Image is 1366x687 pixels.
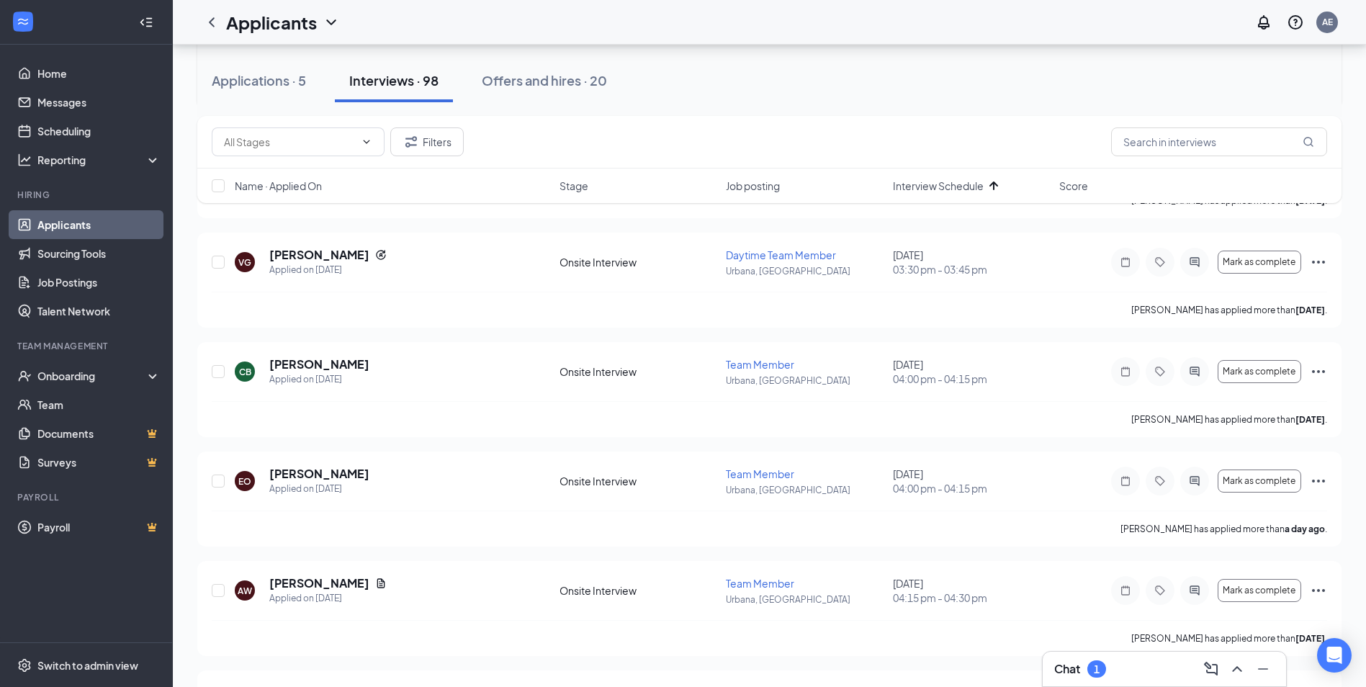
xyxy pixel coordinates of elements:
[1223,367,1295,377] span: Mark as complete
[37,658,138,673] div: Switch to admin view
[560,179,588,193] span: Stage
[238,475,251,488] div: EO
[269,591,387,606] div: Applied on [DATE]
[37,153,161,167] div: Reporting
[560,364,717,379] div: Onsite Interview
[1131,632,1327,645] p: [PERSON_NAME] has applied more than .
[726,265,884,277] p: Urbana, [GEOGRAPHIC_DATA]
[37,88,161,117] a: Messages
[1094,663,1100,675] div: 1
[323,14,340,31] svg: ChevronDown
[1228,660,1246,678] svg: ChevronUp
[1295,305,1325,315] b: [DATE]
[1285,524,1325,534] b: a day ago
[37,239,161,268] a: Sourcing Tools
[37,210,161,239] a: Applicants
[1186,366,1203,377] svg: ActiveChat
[1120,523,1327,535] p: [PERSON_NAME] has applied more than .
[269,263,387,277] div: Applied on [DATE]
[212,71,306,89] div: Applications · 5
[1317,638,1352,673] div: Open Intercom Messenger
[1310,582,1327,599] svg: Ellipses
[1223,585,1295,596] span: Mark as complete
[1252,657,1275,681] button: Minimize
[726,248,836,261] span: Daytime Team Member
[1054,661,1080,677] h3: Chat
[1151,256,1169,268] svg: Tag
[1151,475,1169,487] svg: Tag
[349,71,439,89] div: Interviews · 98
[37,59,161,88] a: Home
[1223,476,1295,486] span: Mark as complete
[226,10,317,35] h1: Applicants
[1295,414,1325,425] b: [DATE]
[1151,366,1169,377] svg: Tag
[482,71,607,89] div: Offers and hires · 20
[1151,585,1169,596] svg: Tag
[1131,304,1327,316] p: [PERSON_NAME] has applied more than .
[403,133,420,151] svg: Filter
[238,256,251,269] div: VG
[726,467,794,480] span: Team Member
[17,658,32,673] svg: Settings
[37,513,161,542] a: PayrollCrown
[269,482,369,496] div: Applied on [DATE]
[1203,660,1220,678] svg: ComposeMessage
[37,268,161,297] a: Job Postings
[893,357,1051,386] div: [DATE]
[375,249,387,261] svg: Reapply
[726,179,780,193] span: Job posting
[985,177,1002,194] svg: ArrowUp
[1226,657,1249,681] button: ChevronUp
[1117,585,1134,596] svg: Note
[726,358,794,371] span: Team Member
[1287,14,1304,31] svg: QuestionInfo
[893,179,984,193] span: Interview Schedule
[269,575,369,591] h5: [PERSON_NAME]
[375,578,387,589] svg: Document
[1255,14,1272,31] svg: Notifications
[17,369,32,383] svg: UserCheck
[1310,472,1327,490] svg: Ellipses
[893,248,1051,277] div: [DATE]
[1218,251,1301,274] button: Mark as complete
[893,372,1051,386] span: 04:00 pm - 04:15 pm
[17,189,158,201] div: Hiring
[390,127,464,156] button: Filter Filters
[235,179,322,193] span: Name · Applied On
[1131,413,1327,426] p: [PERSON_NAME] has applied more than .
[893,467,1051,495] div: [DATE]
[1218,470,1301,493] button: Mark as complete
[269,356,369,372] h5: [PERSON_NAME]
[269,466,369,482] h5: [PERSON_NAME]
[1111,127,1327,156] input: Search in interviews
[239,366,251,378] div: CB
[1059,179,1088,193] span: Score
[726,374,884,387] p: Urbana, [GEOGRAPHIC_DATA]
[139,15,153,30] svg: Collapse
[1186,475,1203,487] svg: ActiveChat
[893,481,1051,495] span: 04:00 pm - 04:15 pm
[37,448,161,477] a: SurveysCrown
[1218,360,1301,383] button: Mark as complete
[1223,257,1295,267] span: Mark as complete
[203,14,220,31] a: ChevronLeft
[726,484,884,496] p: Urbana, [GEOGRAPHIC_DATA]
[1295,633,1325,644] b: [DATE]
[37,390,161,419] a: Team
[893,591,1051,605] span: 04:15 pm - 04:30 pm
[17,340,158,352] div: Team Management
[1254,660,1272,678] svg: Minimize
[560,583,717,598] div: Onsite Interview
[1186,585,1203,596] svg: ActiveChat
[16,14,30,29] svg: WorkstreamLogo
[1218,579,1301,602] button: Mark as complete
[224,134,355,150] input: All Stages
[37,369,148,383] div: Onboarding
[238,585,252,597] div: AW
[893,262,1051,277] span: 03:30 pm - 03:45 pm
[726,577,794,590] span: Team Member
[893,576,1051,605] div: [DATE]
[37,117,161,145] a: Scheduling
[1117,256,1134,268] svg: Note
